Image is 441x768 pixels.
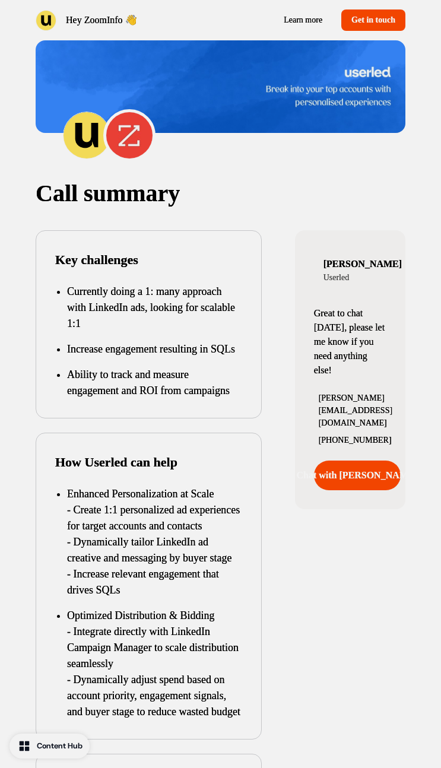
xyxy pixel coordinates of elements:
[67,486,242,502] p: Enhanced Personalization at Scale
[314,306,386,377] p: Great to chat [DATE], please let me know if you need anything else!
[37,740,83,752] div: Content Hub
[67,284,242,332] p: Currently doing a 1: many approach with LinkedIn ads, looking for scalable 1:1
[323,271,402,284] p: Userled
[323,257,402,271] p: [PERSON_NAME]
[319,392,392,429] p: [PERSON_NAME][EMAIL_ADDRESS][DOMAIN_NAME]
[55,250,242,269] p: Key challenges
[274,9,332,31] a: Learn more
[67,502,242,598] p: - Create 1:1 personalized ad experiences for target accounts and contacts - Dynamically tailor Li...
[9,734,90,759] button: Content Hub
[66,13,137,27] p: Hey ZoomInfo 👋
[319,434,392,446] p: [PHONE_NUMBER]
[67,367,242,399] p: Ability to track and measure engagement and ROI from campaigns
[314,461,401,490] a: Chat with [PERSON_NAME]
[36,176,405,211] p: Call summary
[341,9,405,31] a: Get in touch
[67,608,242,720] p: Optimized Distribution & Bidding - Integrate directly with LinkedIn Campaign Manager to scale dis...
[55,452,242,472] p: How Userled can help
[67,341,242,357] p: Increase engagement resulting in SQLs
